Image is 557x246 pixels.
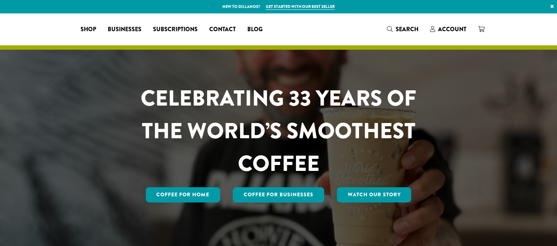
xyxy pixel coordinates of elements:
a: Watch Our Story [337,187,412,202]
a: Coffee for Home [146,187,220,202]
span: Search [396,25,418,33]
span: Shop [81,25,96,34]
a: Search [381,23,424,35]
h1: CELEBRATING 33 YEARS OF THE WORLD’S SMOOTHEST COFFEE [119,82,438,180]
span: Account [438,25,466,33]
span: Businesses [108,25,141,34]
a: Coffee For Businesses [233,187,324,202]
a: Shop [75,24,102,35]
span: Blog [247,25,263,34]
span: Contact [209,25,236,34]
a: Get started with our best seller [266,4,335,10]
span: Subscriptions [153,25,198,34]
